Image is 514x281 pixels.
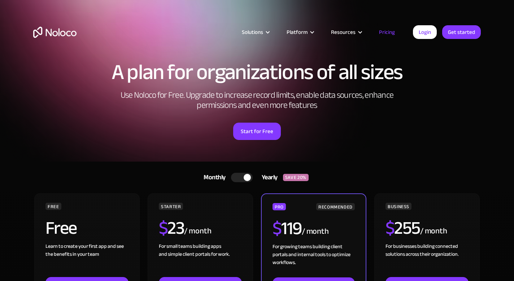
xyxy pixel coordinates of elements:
[273,203,286,210] div: PRO
[184,225,211,237] div: / month
[45,242,128,277] div: Learn to create your first app and see the benefits in your team ‍
[385,203,411,210] div: BUSINESS
[413,25,437,39] a: Login
[273,219,302,237] h2: 119
[273,243,355,277] div: For growing teams building client portals and internal tools to optimize workflows.
[322,27,370,37] div: Resources
[159,219,184,237] h2: 23
[113,90,401,110] h2: Use Noloco for Free. Upgrade to increase record limits, enable data sources, enhance permissions ...
[253,172,283,183] div: Yearly
[302,226,329,237] div: / month
[287,27,308,37] div: Platform
[233,123,281,140] a: Start for Free
[233,27,278,37] div: Solutions
[33,61,481,83] h1: A plan for organizations of all sizes
[420,225,447,237] div: / month
[370,27,404,37] a: Pricing
[159,211,168,245] span: $
[195,172,231,183] div: Monthly
[278,27,322,37] div: Platform
[283,174,309,181] div: SAVE 20%
[242,27,263,37] div: Solutions
[442,25,481,39] a: Get started
[316,203,355,210] div: RECOMMENDED
[159,242,242,277] div: For small teams building apps and simple client portals for work. ‍
[385,211,395,245] span: $
[45,203,61,210] div: FREE
[45,219,77,237] h2: Free
[385,242,469,277] div: For businesses building connected solutions across their organization. ‍
[159,203,183,210] div: STARTER
[385,219,420,237] h2: 255
[273,211,282,245] span: $
[33,27,77,38] a: home
[331,27,356,37] div: Resources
